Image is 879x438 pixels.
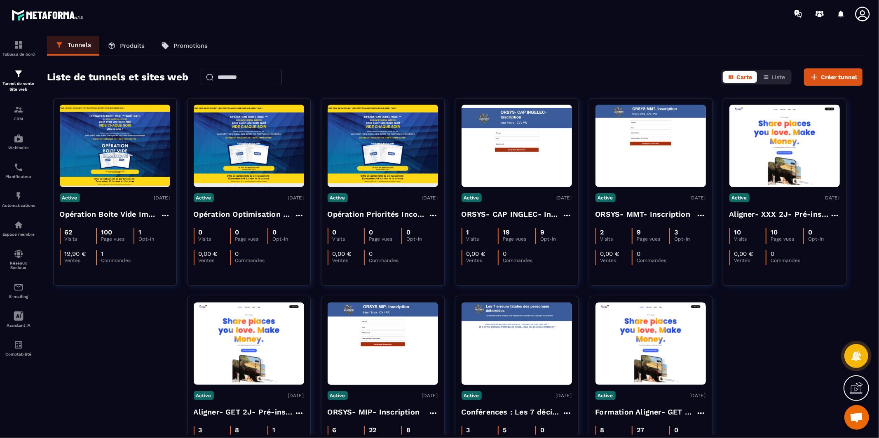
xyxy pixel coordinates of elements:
[595,208,691,220] h4: ORSYS- MMT- Inscription
[462,391,482,400] p: Active
[153,36,216,56] a: Promotions
[503,228,510,236] p: 19
[194,305,304,383] img: image
[194,208,294,220] h4: Opération Optimisation du Calendrier
[2,334,35,363] a: accountantaccountantComptabilité
[600,258,632,263] p: Ventes
[199,426,202,434] p: 3
[272,228,277,236] p: 0
[466,236,498,242] p: Visits
[422,195,438,201] p: [DATE]
[556,393,572,398] p: [DATE]
[199,258,230,263] p: Ventes
[235,250,239,258] p: 0
[2,352,35,356] p: Comptabilité
[2,52,35,56] p: Tableau de bord
[540,426,544,434] p: 0
[60,105,170,187] img: image
[2,63,35,98] a: formationformationTunnel de vente Site web
[2,117,35,121] p: CRM
[333,426,337,434] p: 6
[2,232,35,237] p: Espace membre
[328,105,438,187] img: image
[369,250,373,258] p: 0
[804,68,863,86] button: Créer tunnel
[503,258,534,263] p: Commandes
[60,208,160,220] h4: Opération Boite Vide Immédiate
[14,282,23,292] img: email
[808,236,839,242] p: Opt-in
[600,236,632,242] p: Visits
[2,323,35,328] p: Assistant IA
[690,195,706,201] p: [DATE]
[333,250,352,258] p: 0,00 €
[595,391,616,400] p: Active
[824,195,840,201] p: [DATE]
[734,228,741,236] p: 10
[734,236,766,242] p: Visits
[369,426,376,434] p: 22
[637,258,668,263] p: Commandes
[328,208,428,220] h4: Opération Priorités Incontestables
[2,98,35,127] a: formationformationCRM
[369,236,401,242] p: Page vues
[14,220,23,230] img: automations
[14,340,23,350] img: accountant
[771,74,785,80] span: Liste
[328,391,348,400] p: Active
[369,258,400,263] p: Commandes
[503,236,535,242] p: Page vues
[194,193,214,202] p: Active
[462,108,572,184] img: image
[65,236,96,242] p: Visits
[101,228,112,236] p: 100
[101,250,103,258] p: 1
[120,42,145,49] p: Produits
[14,69,23,79] img: formation
[2,294,35,299] p: E-mailing
[2,127,35,156] a: automationsautomationsWebinaire
[47,69,188,85] h2: Liste de tunnels et sites web
[2,34,35,63] a: formationformationTableau de bord
[422,393,438,398] p: [DATE]
[406,236,438,242] p: Opt-in
[68,41,91,49] p: Tunnels
[729,208,830,220] h4: Aligner- XXX 2J- Pré-inscription- Inter- CV- Copy
[821,73,857,81] span: Créer tunnel
[637,236,669,242] p: Page vues
[540,236,572,242] p: Opt-in
[2,276,35,305] a: emailemailE-mailing
[194,406,294,418] h4: Aligner- GET 2J- Pré-inscription- Inter- CV
[333,236,364,242] p: Visits
[729,193,750,202] p: Active
[466,426,470,434] p: 3
[466,258,498,263] p: Ventes
[637,426,644,434] p: 27
[723,71,757,83] button: Carte
[808,228,812,236] p: 0
[600,228,604,236] p: 2
[328,193,348,202] p: Active
[595,406,696,418] h4: Formation Aligner- GET 2J- E-learning
[771,228,778,236] p: 10
[138,236,170,242] p: Opt-in
[199,228,203,236] p: 0
[2,174,35,179] p: Planificateur
[14,105,23,115] img: formation
[600,426,605,434] p: 8
[138,228,141,236] p: 1
[466,250,486,258] p: 0,00 €
[65,258,96,263] p: Ventes
[2,145,35,150] p: Webinaire
[288,393,304,398] p: [DATE]
[2,203,35,208] p: Automatisations
[235,236,267,242] p: Page vues
[595,105,706,187] img: image
[14,191,23,201] img: automations
[235,426,239,434] p: 8
[369,228,373,236] p: 0
[333,258,364,263] p: Ventes
[503,250,506,258] p: 0
[674,228,678,236] p: 3
[674,236,706,242] p: Opt-in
